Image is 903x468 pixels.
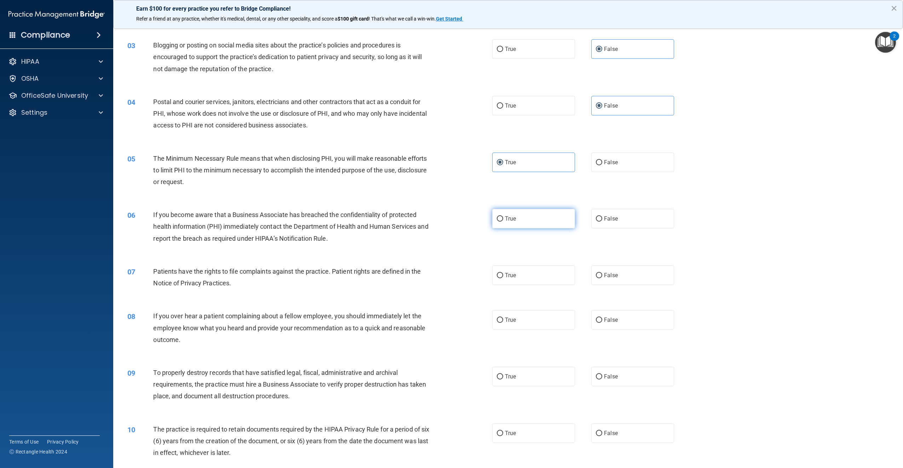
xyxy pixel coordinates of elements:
[505,159,516,166] span: True
[127,41,135,50] span: 03
[47,438,79,445] a: Privacy Policy
[505,102,516,109] span: True
[596,273,602,278] input: False
[596,374,602,379] input: False
[604,316,618,323] span: False
[127,268,135,276] span: 07
[21,74,39,83] p: OSHA
[497,374,503,379] input: True
[136,5,880,12] p: Earn $100 for every practice you refer to Bridge Compliance!
[596,216,602,222] input: False
[497,273,503,278] input: True
[21,108,47,117] p: Settings
[127,312,135,321] span: 08
[8,91,103,100] a: OfficeSafe University
[505,430,516,436] span: True
[604,46,618,52] span: False
[153,155,427,186] span: The Minimum Necessary Rule means that when disclosing PHI, you will make reasonable efforts to li...
[127,155,135,163] span: 05
[8,7,105,22] img: PMB logo
[127,211,135,219] span: 06
[127,98,135,107] span: 04
[604,159,618,166] span: False
[497,216,503,222] input: True
[497,103,503,109] input: True
[604,373,618,380] span: False
[153,98,427,129] span: Postal and courier services, janitors, electricians and other contractors that act as a conduit f...
[9,438,39,445] a: Terms of Use
[436,16,463,22] a: Get Started
[21,30,70,40] h4: Compliance
[596,103,602,109] input: False
[369,16,436,22] span: ! That's what we call a win-win.
[893,36,896,45] div: 2
[596,431,602,436] input: False
[153,369,426,400] span: To properly destroy records that have satisfied legal, fiscal, administrative and archival requir...
[505,215,516,222] span: True
[338,16,369,22] strong: $100 gift card
[604,215,618,222] span: False
[21,57,39,66] p: HIPAA
[497,318,503,323] input: True
[9,448,67,455] span: Ⓒ Rectangle Health 2024
[127,369,135,377] span: 09
[596,47,602,52] input: False
[497,47,503,52] input: True
[136,16,338,22] span: Refer a friend at any practice, whether it's medical, dental, or any other speciality, and score a
[891,2,897,14] button: Close
[604,430,618,436] span: False
[8,57,103,66] a: HIPAA
[127,426,135,434] span: 10
[153,41,422,72] span: Blogging or posting on social media sites about the practice’s policies and procedures is encoura...
[153,312,425,343] span: If you over hear a patient complaining about a fellow employee, you should immediately let the em...
[153,211,428,242] span: If you become aware that a Business Associate has breached the confidentiality of protected healt...
[596,318,602,323] input: False
[8,108,103,117] a: Settings
[153,268,421,287] span: Patients have the rights to file complaints against the practice. Patient rights are defined in t...
[436,16,462,22] strong: Get Started
[497,160,503,165] input: True
[604,102,618,109] span: False
[505,272,516,279] span: True
[153,426,429,456] span: The practice is required to retain documents required by the HIPAA Privacy Rule for a period of s...
[8,74,103,83] a: OSHA
[875,32,896,53] button: Open Resource Center, 2 new notifications
[21,91,88,100] p: OfficeSafe University
[604,272,618,279] span: False
[505,46,516,52] span: True
[505,373,516,380] span: True
[596,160,602,165] input: False
[497,431,503,436] input: True
[505,316,516,323] span: True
